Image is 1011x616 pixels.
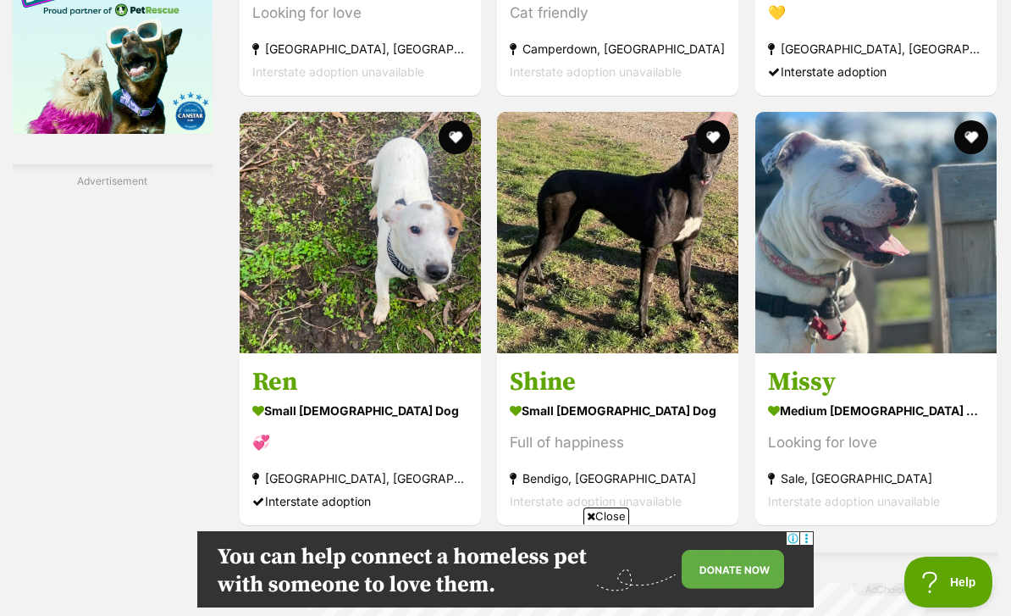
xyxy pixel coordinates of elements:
img: Missy - Bull Terrier x Bulldog [755,112,997,353]
span: Interstate adoption unavailable [510,64,682,79]
div: Looking for love [252,2,468,25]
strong: Camperdown, [GEOGRAPHIC_DATA] [510,37,726,60]
strong: [GEOGRAPHIC_DATA], [GEOGRAPHIC_DATA] [768,37,984,60]
div: Full of happiness [510,431,726,454]
strong: Bendigo, [GEOGRAPHIC_DATA] [510,467,726,490]
span: Close [583,508,629,524]
img: Shine - Greyhound Dog [497,112,738,353]
span: Interstate adoption unavailable [768,494,940,508]
div: Interstate adoption [768,60,984,83]
strong: [GEOGRAPHIC_DATA], [GEOGRAPHIC_DATA] [252,467,468,490]
a: Missy medium [DEMOGRAPHIC_DATA] Dog Looking for love Sale, [GEOGRAPHIC_DATA] Interstate adoption ... [755,353,997,525]
button: favourite [954,120,988,154]
strong: medium [DEMOGRAPHIC_DATA] Dog [768,398,984,423]
div: Looking for love [768,431,984,454]
button: favourite [697,120,731,154]
iframe: Advertisement [197,531,814,608]
span: Interstate adoption unavailable [510,494,682,508]
div: Cat friendly [510,2,726,25]
a: Shine small [DEMOGRAPHIC_DATA] Dog Full of happiness Bendigo, [GEOGRAPHIC_DATA] Interstate adopti... [497,353,738,525]
h3: Missy [768,366,984,398]
strong: Sale, [GEOGRAPHIC_DATA] [768,467,984,490]
iframe: Help Scout Beacon - Open [904,557,994,608]
div: Interstate adoption [252,490,468,513]
img: Ren - Mixed Dog [240,112,481,353]
span: Interstate adoption unavailable [252,64,424,79]
strong: [GEOGRAPHIC_DATA], [GEOGRAPHIC_DATA] [252,37,468,60]
h3: Ren [252,366,468,398]
div: 💛 [768,2,984,25]
button: favourite [439,120,472,154]
div: 💞 [252,431,468,454]
h3: Shine [510,366,726,398]
strong: small [DEMOGRAPHIC_DATA] Dog [510,398,726,423]
a: Ren small [DEMOGRAPHIC_DATA] Dog 💞 [GEOGRAPHIC_DATA], [GEOGRAPHIC_DATA] Interstate adoption [240,353,481,525]
strong: small [DEMOGRAPHIC_DATA] Dog [252,398,468,423]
